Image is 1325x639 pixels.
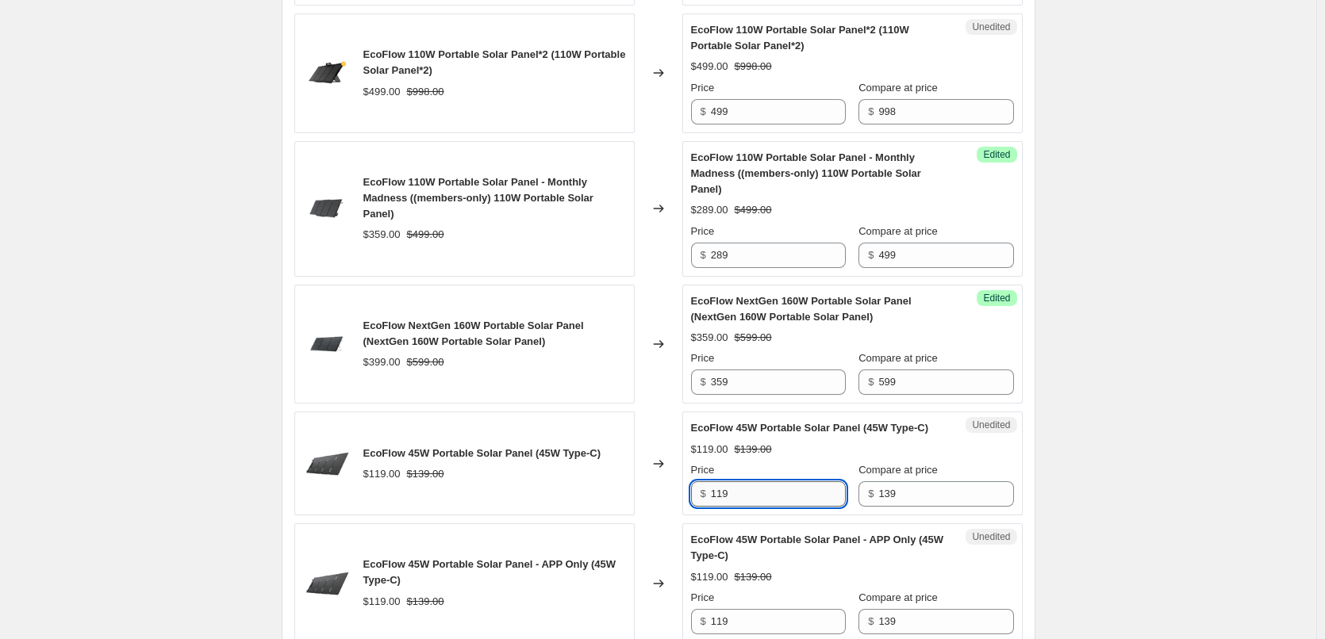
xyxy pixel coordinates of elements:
[983,148,1010,161] span: Edited
[868,615,874,627] span: $
[701,615,706,627] span: $
[363,354,401,370] div: $399.00
[691,82,715,94] span: Price
[363,558,616,586] span: EcoFlow 45W Portable Solar Panel - APP Only (45W Type-C)
[691,151,921,195] span: EcoFlow 110W Portable Solar Panel - Monthly Madness ((members-only) 110W Portable Solar Panel)
[407,594,444,610] strike: $139.00
[691,422,929,434] span: EcoFlow 45W Portable Solar Panel (45W Type-C)
[691,330,728,346] div: $359.00
[735,330,772,346] strike: $599.00
[701,376,706,388] span: $
[691,202,728,218] div: $289.00
[735,442,772,457] strike: $139.00
[407,84,444,100] strike: $998.00
[303,320,351,368] img: 160_6e96f268-1320-4b0b-8c61-7fb7efa7ec6d_80x.png
[407,466,444,482] strike: $139.00
[972,419,1010,431] span: Unedited
[691,295,912,323] span: EcoFlow NextGen 160W Portable Solar Panel (NextGen 160W Portable Solar Panel)
[303,560,351,607] img: 45W_21_80x.png
[407,227,444,243] strike: $499.00
[303,49,351,97] img: ecoflow-us-ecoflow-110w-portable-solar-panel-2-solar-panels-30492538306633_80x.png
[363,319,584,347] span: EcoFlow NextGen 160W Portable Solar Panel (NextGen 160W Portable Solar Panel)
[983,292,1010,304] span: Edited
[363,227,401,243] div: $359.00
[858,352,938,364] span: Compare at price
[735,569,772,585] strike: $139.00
[691,59,728,75] div: $499.00
[691,352,715,364] span: Price
[407,354,444,370] strike: $599.00
[858,591,938,603] span: Compare at price
[868,249,874,261] span: $
[972,21,1010,33] span: Unedited
[691,225,715,237] span: Price
[363,84,401,100] div: $499.00
[303,440,351,488] img: 45W_21_80x.png
[303,185,351,232] img: 110W_1_80x.png
[858,82,938,94] span: Compare at price
[363,176,593,220] span: EcoFlow 110W Portable Solar Panel - Monthly Madness ((members-only) 110W Portable Solar Panel)
[735,202,772,218] strike: $499.00
[691,464,715,476] span: Price
[858,225,938,237] span: Compare at price
[701,249,706,261] span: $
[701,488,706,499] span: $
[858,464,938,476] span: Compare at price
[363,48,626,76] span: EcoFlow 110W Portable Solar Panel*2 (110W Portable Solar Panel*2)
[972,530,1010,543] span: Unedited
[868,105,874,117] span: $
[691,591,715,603] span: Price
[363,594,401,610] div: $119.00
[363,447,601,459] span: EcoFlow 45W Portable Solar Panel (45W Type-C)
[691,442,728,457] div: $119.00
[691,534,944,561] span: EcoFlow 45W Portable Solar Panel - APP Only (45W Type-C)
[735,59,772,75] strike: $998.00
[701,105,706,117] span: $
[691,24,909,52] span: EcoFlow 110W Portable Solar Panel*2 (110W Portable Solar Panel*2)
[363,466,401,482] div: $119.00
[868,488,874,499] span: $
[691,569,728,585] div: $119.00
[868,376,874,388] span: $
